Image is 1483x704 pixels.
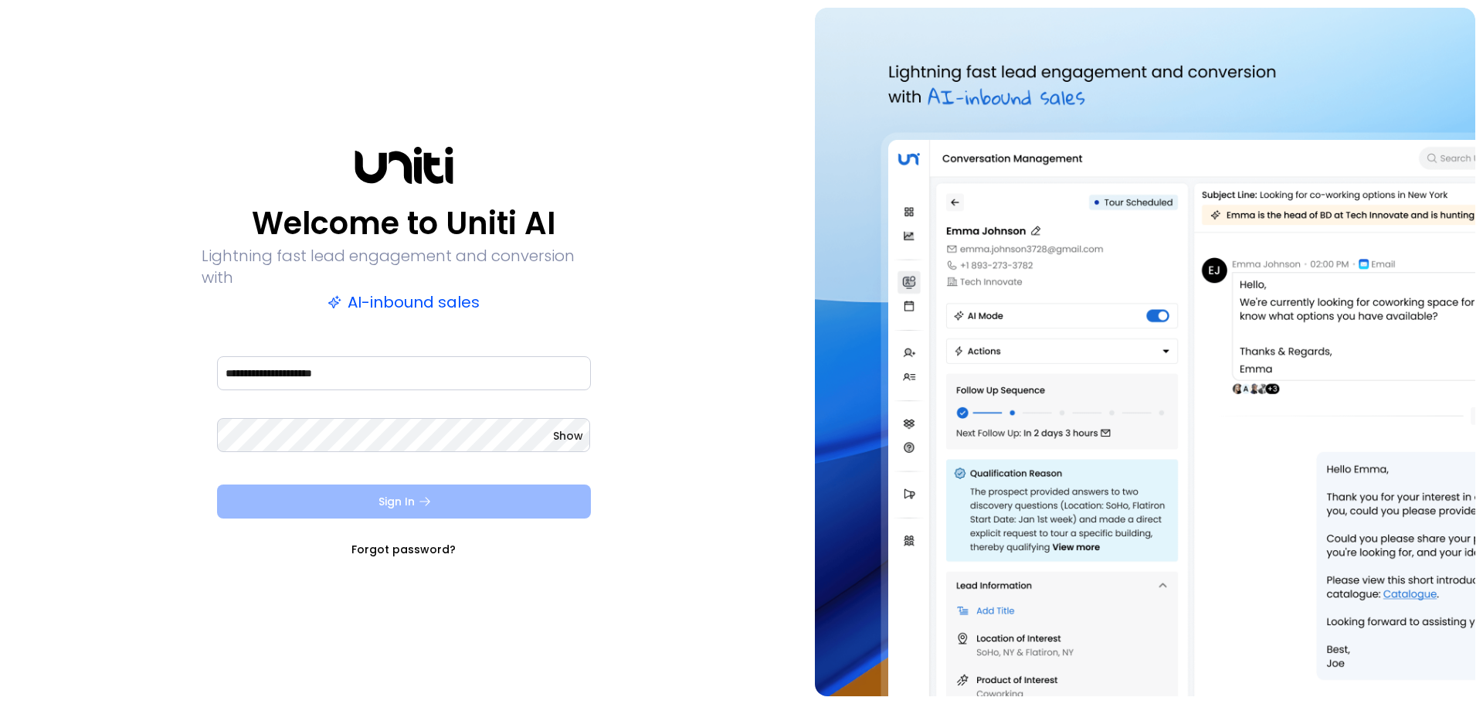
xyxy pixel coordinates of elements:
[553,428,583,444] button: Show
[252,205,555,242] p: Welcome to Uniti AI
[815,8,1475,696] img: auth-hero.png
[217,485,591,519] button: Sign In
[202,245,606,288] p: Lightning fast lead engagement and conversion with
[351,542,456,557] a: Forgot password?
[327,291,480,313] p: AI-inbound sales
